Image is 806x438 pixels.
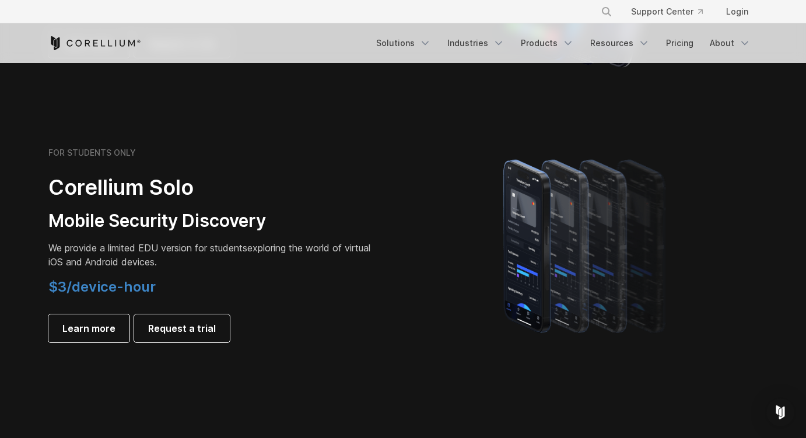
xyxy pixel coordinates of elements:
span: Learn more [62,321,115,335]
span: $3/device-hour [48,278,156,295]
a: Resources [583,33,657,54]
a: About [703,33,758,54]
a: Login [717,1,758,22]
a: Pricing [659,33,700,54]
h6: FOR STUDENTS ONLY [48,148,136,158]
h2: Corellium Solo [48,174,375,201]
button: Search [596,1,617,22]
span: We provide a limited EDU version for students [48,242,247,254]
img: A lineup of four iPhone models becoming more gradient and blurred [480,143,693,347]
a: Solutions [369,33,438,54]
a: Support Center [622,1,712,22]
a: Products [514,33,581,54]
a: Request a trial [134,314,230,342]
h3: Mobile Security Discovery [48,210,375,232]
div: Navigation Menu [369,33,758,54]
div: Navigation Menu [587,1,758,22]
a: Corellium Home [48,36,141,50]
a: Industries [440,33,511,54]
span: Request a trial [148,321,216,335]
a: Learn more [48,314,129,342]
p: exploring the world of virtual iOS and Android devices. [48,241,375,269]
div: Open Intercom Messenger [766,398,794,426]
